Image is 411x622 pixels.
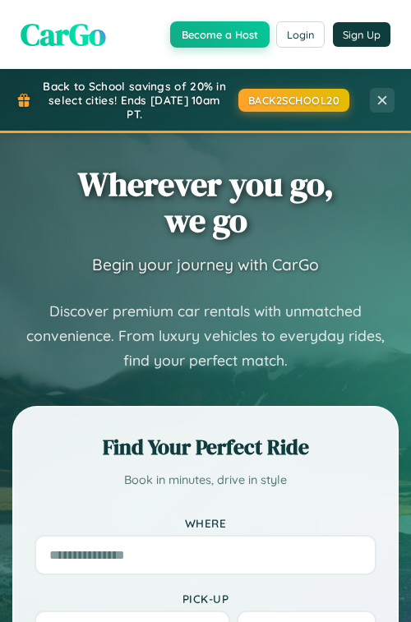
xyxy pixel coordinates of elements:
label: Where [35,516,376,530]
p: Discover premium car rentals with unmatched convenience. From luxury vehicles to everyday rides, ... [12,299,399,373]
button: BACK2SCHOOL20 [238,89,350,112]
h3: Begin your journey with CarGo [92,255,319,274]
span: CarGo [21,12,106,56]
p: Book in minutes, drive in style [35,470,376,491]
label: Pick-up [35,592,376,606]
h2: Find Your Perfect Ride [35,432,376,462]
h1: Wherever you go, we go [78,166,334,238]
button: Login [276,21,325,48]
button: Become a Host [170,21,270,48]
button: Sign Up [333,22,390,47]
span: Back to School savings of 20% in select cities! Ends [DATE] 10am PT. [39,79,230,121]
